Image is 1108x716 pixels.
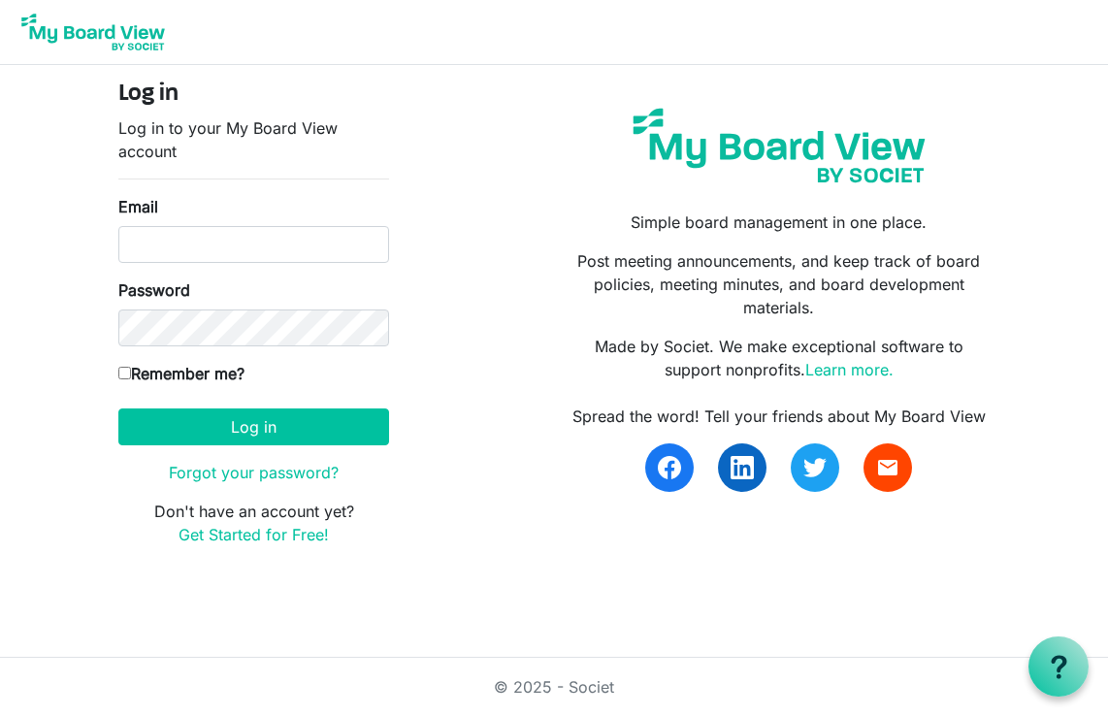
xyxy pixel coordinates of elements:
label: Email [118,195,158,218]
label: Remember me? [118,362,244,385]
img: facebook.svg [658,456,681,479]
p: Made by Societ. We make exceptional software to support nonprofits. [569,335,990,381]
img: linkedin.svg [731,456,754,479]
a: Forgot your password? [169,463,339,482]
img: twitter.svg [803,456,827,479]
div: Spread the word! Tell your friends about My Board View [569,405,990,428]
p: Don't have an account yet? [118,500,389,546]
img: My Board View Logo [16,8,171,56]
a: Get Started for Free! [179,525,329,544]
label: Password [118,278,190,302]
a: © 2025 - Societ [494,677,614,697]
h4: Log in [118,81,389,109]
p: Post meeting announcements, and keep track of board policies, meeting minutes, and board developm... [569,249,990,319]
p: Log in to your My Board View account [118,116,389,163]
a: Learn more. [805,360,894,379]
a: email [864,443,912,492]
span: email [876,456,899,479]
img: my-board-view-societ.svg [621,96,937,195]
input: Remember me? [118,367,131,379]
button: Log in [118,408,389,445]
p: Simple board management in one place. [569,211,990,234]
